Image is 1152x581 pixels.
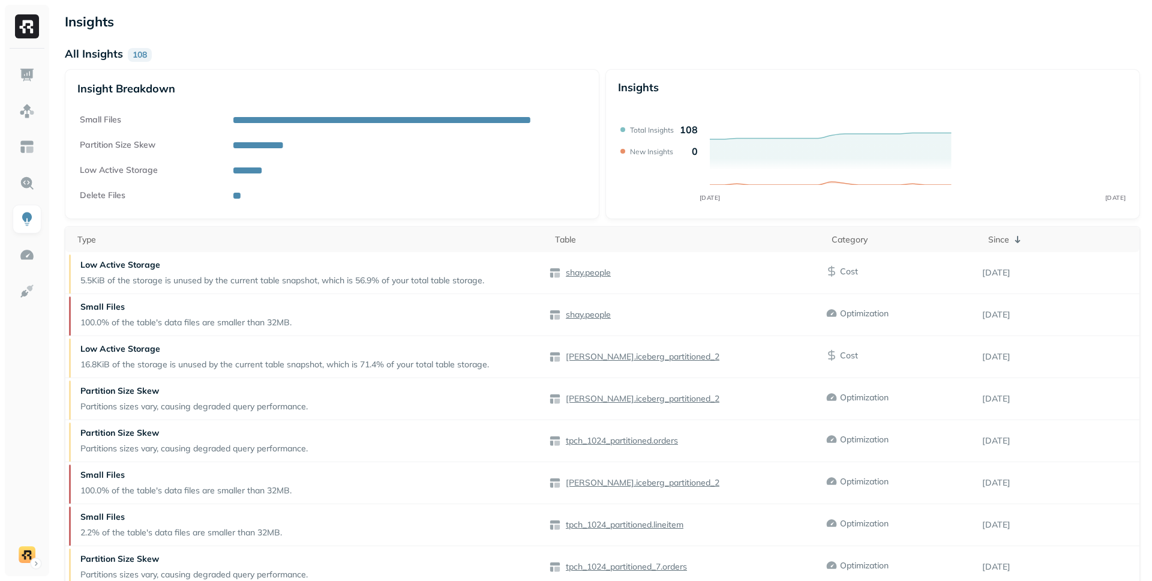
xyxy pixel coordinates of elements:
[680,124,698,136] p: 108
[982,267,1139,278] p: [DATE]
[1105,194,1126,202] tspan: [DATE]
[19,67,35,83] img: Dashboard
[840,308,889,319] p: Optimization
[19,546,35,563] img: demo
[561,477,719,489] a: [PERSON_NAME].iceberg_partitioned_2
[19,103,35,119] img: Assets
[19,175,35,191] img: Query Explorer
[80,275,484,286] p: 5.5KiB of the storage is unused by the current table snapshot, which is 56.9% of your total table...
[80,343,489,355] p: Low Active Storage
[65,47,123,61] p: All Insights
[65,11,1140,32] p: Insights
[549,561,561,573] img: table
[561,561,687,573] a: tpch_1024_partitioned_7.orders
[77,234,543,245] div: Type
[80,359,489,370] p: 16.8KiB of the storage is unused by the current table snapshot, which is 71.4% of your total tabl...
[80,301,292,313] p: Small Files
[618,80,659,94] p: Insights
[832,234,977,245] div: Category
[80,469,292,481] p: Small Files
[982,477,1139,489] p: [DATE]
[19,283,35,299] img: Integrations
[563,267,611,278] p: shay.people
[80,385,308,397] p: Partition Size Skew
[840,560,889,571] p: Optimization
[80,427,308,439] p: Partition Size Skew
[563,519,683,531] p: tpch_1024_partitioned.lineitem
[80,511,282,523] p: Small Files
[80,527,282,538] p: 2.2% of the table's data files are smaller than 32MB.
[80,401,308,412] p: Partitions sizes vary, causing degraded query performance.
[692,145,698,157] p: 0
[80,553,308,565] p: Partition Size Skew
[80,259,484,271] p: Low Active Storage
[630,125,674,134] p: Total Insights
[15,14,39,38] img: Ryft
[19,247,35,263] img: Optimization
[549,309,561,321] img: table
[982,351,1139,363] p: [DATE]
[561,351,719,363] a: [PERSON_NAME].iceberg_partitioned_2
[840,350,858,361] p: Cost
[80,164,158,175] text: Low Active Storage
[128,48,152,62] p: 108
[563,309,611,321] p: shay.people
[561,267,611,278] a: shay.people
[700,194,721,202] tspan: [DATE]
[561,393,719,405] a: [PERSON_NAME].iceberg_partitioned_2
[840,434,889,445] p: Optimization
[840,266,858,277] p: Cost
[840,476,889,487] p: Optimization
[563,351,719,363] p: [PERSON_NAME].iceberg_partitioned_2
[80,569,308,580] p: Partitions sizes vary, causing degraded query performance.
[561,309,611,321] a: shay.people
[982,561,1139,573] p: [DATE]
[561,435,678,447] a: tpch_1024_partitioned.orders
[982,393,1139,405] p: [DATE]
[80,114,121,125] text: Small Files
[563,393,719,405] p: [PERSON_NAME].iceberg_partitioned_2
[549,267,561,279] img: table
[549,519,561,531] img: table
[77,82,587,95] p: Insight Breakdown
[982,309,1139,321] p: [DATE]
[563,561,687,573] p: tpch_1024_partitioned_7.orders
[982,519,1139,531] p: [DATE]
[80,190,125,200] text: Delete Files
[561,519,683,531] a: tpch_1024_partitioned.lineitem
[80,317,292,328] p: 100.0% of the table's data files are smaller than 32MB.
[988,232,1133,247] div: Since
[80,485,292,496] p: 100.0% of the table's data files are smaller than 32MB.
[19,211,35,227] img: Insights
[630,147,673,156] p: New Insights
[563,477,719,489] p: [PERSON_NAME].iceberg_partitioned_2
[80,139,155,150] text: Partition Size Skew
[549,393,561,405] img: table
[555,234,820,245] div: Table
[840,392,889,403] p: Optimization
[19,139,35,155] img: Asset Explorer
[982,435,1139,447] p: [DATE]
[80,443,308,454] p: Partitions sizes vary, causing degraded query performance.
[549,435,561,447] img: table
[563,435,678,447] p: tpch_1024_partitioned.orders
[549,351,561,363] img: table
[840,518,889,529] p: Optimization
[549,477,561,489] img: table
